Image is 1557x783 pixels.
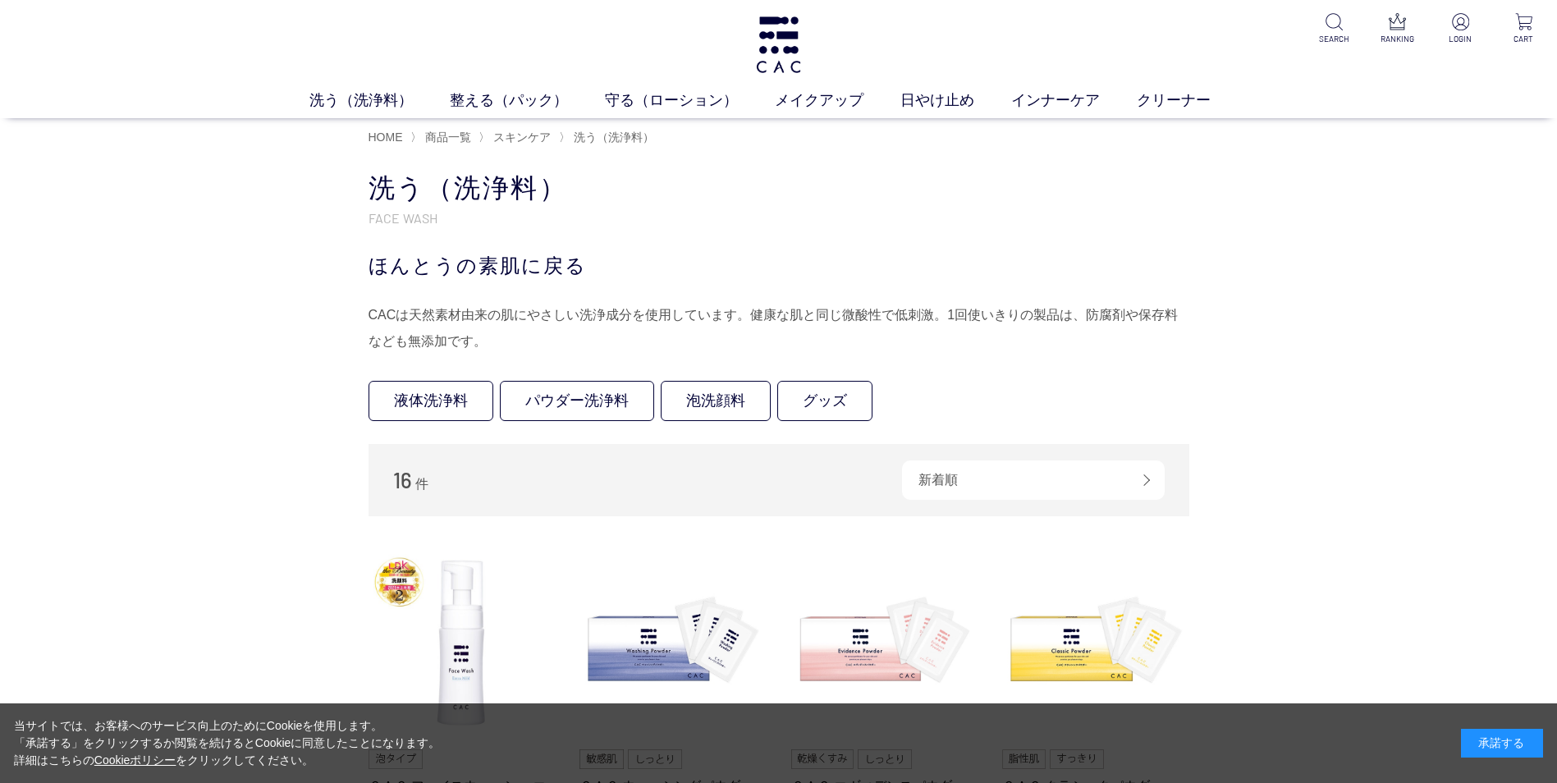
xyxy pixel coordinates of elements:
[309,89,450,112] a: 洗う（洗浄料）
[369,302,1189,355] div: CACは天然素材由来の肌にやさしい洗浄成分を使用しています。健康な肌と同じ微酸性で低刺激。1回使いきりの製品は、防腐剤や保存料なども無添加です。
[14,717,441,769] div: 当サイトでは、お客様へのサービス向上のためにCookieを使用します。 「承諾する」をクリックするか閲覧を続けるとCookieに同意したことになります。 詳細はこちらの をクリックしてください。
[410,130,475,145] li: 〉
[450,89,605,112] a: 整える（パック）
[415,477,428,491] span: 件
[369,171,1189,206] h1: 洗う（洗浄料）
[1137,89,1248,112] a: クリーナー
[393,467,412,492] span: 16
[1440,33,1481,45] p: LOGIN
[422,130,471,144] a: 商品一覧
[570,130,654,144] a: 洗う（洗浄料）
[369,209,1189,227] p: FACE WASH
[1461,729,1543,758] div: 承諾する
[425,130,471,144] span: 商品一覧
[902,460,1165,500] div: 新着順
[1314,13,1354,45] a: SEARCH
[1377,33,1417,45] p: RANKING
[490,130,551,144] a: スキンケア
[1377,13,1417,45] a: RANKING
[579,549,767,736] img: ＣＡＣ ウォッシングパウダー
[369,549,556,736] img: ＣＡＣ フェイスウォッシュ エクストラマイルド
[94,753,176,767] a: Cookieポリシー
[791,549,978,736] img: ＣＡＣ エヴィデンスパウダー
[777,381,872,421] a: グッズ
[479,130,555,145] li: 〉
[1440,13,1481,45] a: LOGIN
[1314,33,1354,45] p: SEARCH
[369,130,403,144] a: HOME
[753,16,804,73] img: logo
[900,89,1011,112] a: 日やけ止め
[559,130,658,145] li: 〉
[500,381,654,421] a: パウダー洗浄料
[369,251,1189,281] div: ほんとうの素肌に戻る
[1002,549,1189,736] img: ＣＡＣ クラシックパウダー
[775,89,900,112] a: メイクアップ
[661,381,771,421] a: 泡洗顔料
[574,130,654,144] span: 洗う（洗浄料）
[605,89,775,112] a: 守る（ローション）
[493,130,551,144] span: スキンケア
[1011,89,1137,112] a: インナーケア
[369,381,493,421] a: 液体洗浄料
[1504,13,1544,45] a: CART
[1504,33,1544,45] p: CART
